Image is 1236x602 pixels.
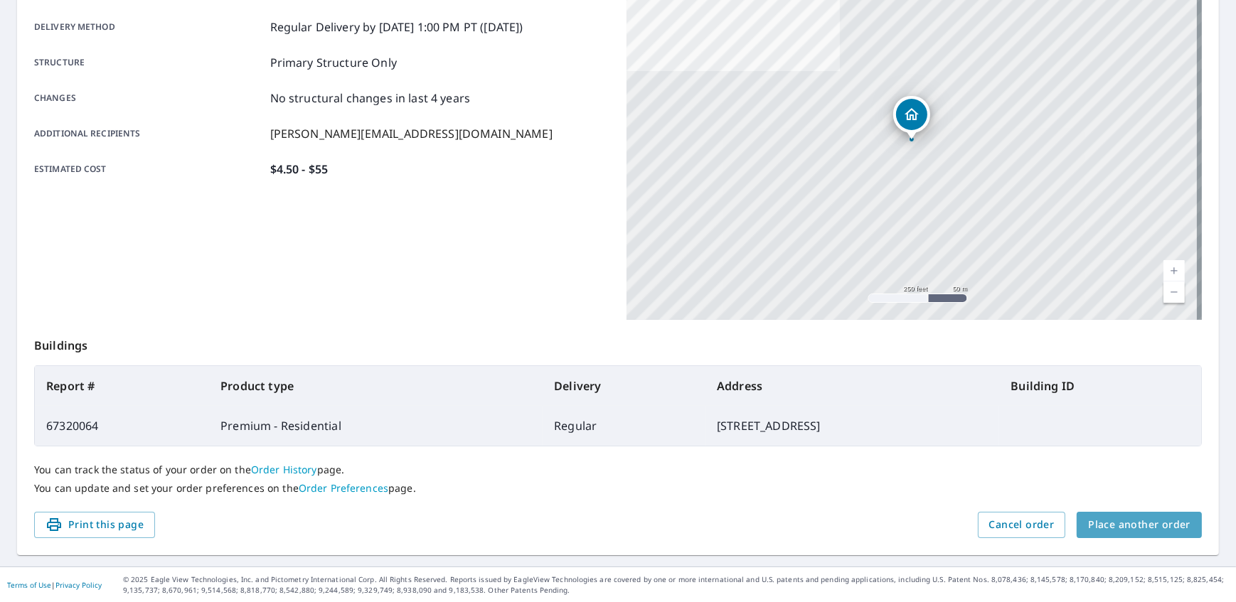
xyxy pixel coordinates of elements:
p: | [7,581,102,589]
div: Dropped pin, building 1, Residential property, 78 Crosshaven Pl Castle Rock, CO 80104 [893,96,930,140]
a: Current Level 17, Zoom In [1163,260,1185,281]
a: Order History [251,463,317,476]
td: Regular [543,406,705,446]
td: 67320064 [35,406,209,446]
p: Primary Structure Only [270,54,397,71]
th: Product type [209,366,543,406]
span: Print this page [46,516,144,534]
a: Order Preferences [299,481,388,495]
p: No structural changes in last 4 years [270,90,471,107]
p: Changes [34,90,265,107]
p: You can update and set your order preferences on the page. [34,482,1202,495]
a: Privacy Policy [55,580,102,590]
span: Cancel order [989,516,1055,534]
td: [STREET_ADDRESS] [705,406,999,446]
a: Current Level 17, Zoom Out [1163,281,1185,303]
p: Regular Delivery by [DATE] 1:00 PM PT ([DATE]) [270,18,523,36]
button: Print this page [34,512,155,538]
p: Estimated cost [34,161,265,178]
p: $4.50 - $55 [270,161,329,178]
button: Place another order [1077,512,1202,538]
p: Buildings [34,320,1202,365]
th: Delivery [543,366,705,406]
th: Report # [35,366,209,406]
p: Delivery method [34,18,265,36]
p: © 2025 Eagle View Technologies, Inc. and Pictometry International Corp. All Rights Reserved. Repo... [123,574,1229,596]
a: Terms of Use [7,580,51,590]
p: Structure [34,54,265,71]
button: Cancel order [978,512,1066,538]
p: [PERSON_NAME][EMAIL_ADDRESS][DOMAIN_NAME] [270,125,553,142]
p: Additional recipients [34,125,265,142]
th: Building ID [999,366,1201,406]
td: Premium - Residential [209,406,543,446]
th: Address [705,366,999,406]
p: You can track the status of your order on the page. [34,463,1202,476]
span: Place another order [1088,516,1190,534]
